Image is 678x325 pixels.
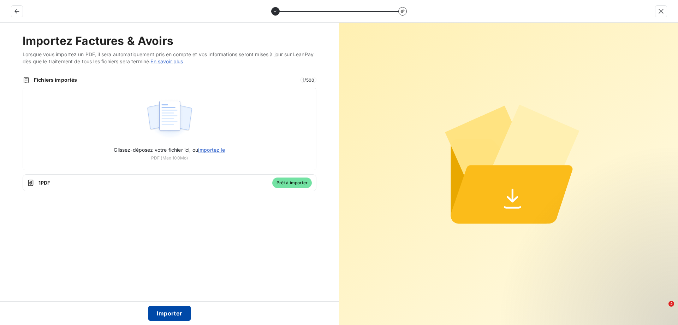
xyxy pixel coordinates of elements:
[301,77,316,83] span: 1 / 500
[668,301,674,307] span: 2
[23,51,316,65] span: Lorsque vous importez un PDF, il sera automatiquement pris en compte et vos informations seront m...
[146,97,193,142] img: illustration
[148,306,191,321] button: Importer
[150,58,183,64] a: En savoir plus
[38,179,268,186] span: 1 PDF
[198,147,225,153] span: importez le
[23,34,316,48] h2: Importez Factures & Avoirs
[151,155,188,161] span: PDF (Max 100Mo)
[654,301,671,318] iframe: Intercom live chat
[114,147,225,153] span: Glissez-déposez votre fichier ici, ou
[537,256,678,306] iframe: Intercom notifications message
[272,178,312,188] span: Prêt à importer
[34,76,296,83] span: Fichiers importés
